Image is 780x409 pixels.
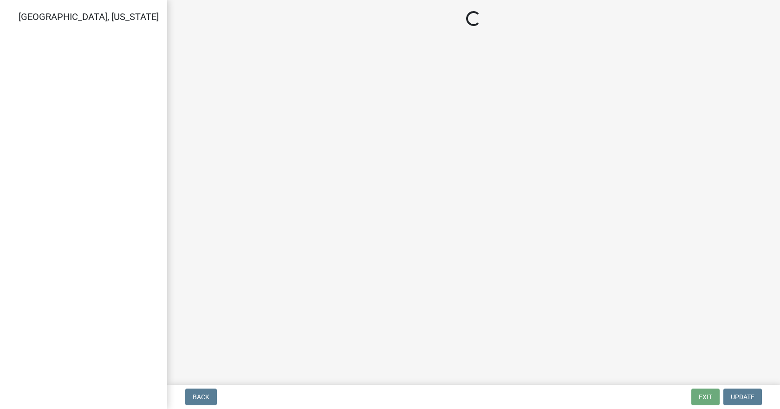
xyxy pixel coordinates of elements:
[19,11,159,22] span: [GEOGRAPHIC_DATA], [US_STATE]
[193,393,209,401] span: Back
[185,389,217,405] button: Back
[723,389,762,405] button: Update
[731,393,754,401] span: Update
[691,389,720,405] button: Exit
